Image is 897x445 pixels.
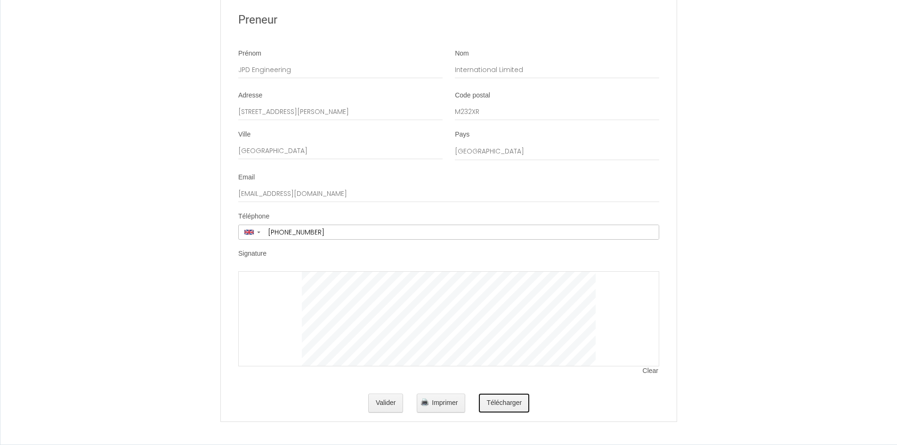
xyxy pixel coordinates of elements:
[256,230,261,234] span: ▼
[238,49,261,58] label: Prénom
[643,366,659,376] span: Clear
[368,394,404,413] button: Valider
[455,49,469,58] label: Nom
[238,11,659,29] h2: Preneur
[238,249,267,259] label: Signature
[421,398,428,406] img: printer.png
[455,91,490,100] label: Code postal
[455,130,469,139] label: Pays
[417,394,465,413] button: Imprimer
[238,173,255,182] label: Email
[265,225,659,239] input: +44 7400 123456
[238,212,269,221] label: Téléphone
[432,399,458,406] span: Imprimer
[479,394,529,413] button: Télécharger
[238,130,251,139] label: Ville
[238,91,262,100] label: Adresse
